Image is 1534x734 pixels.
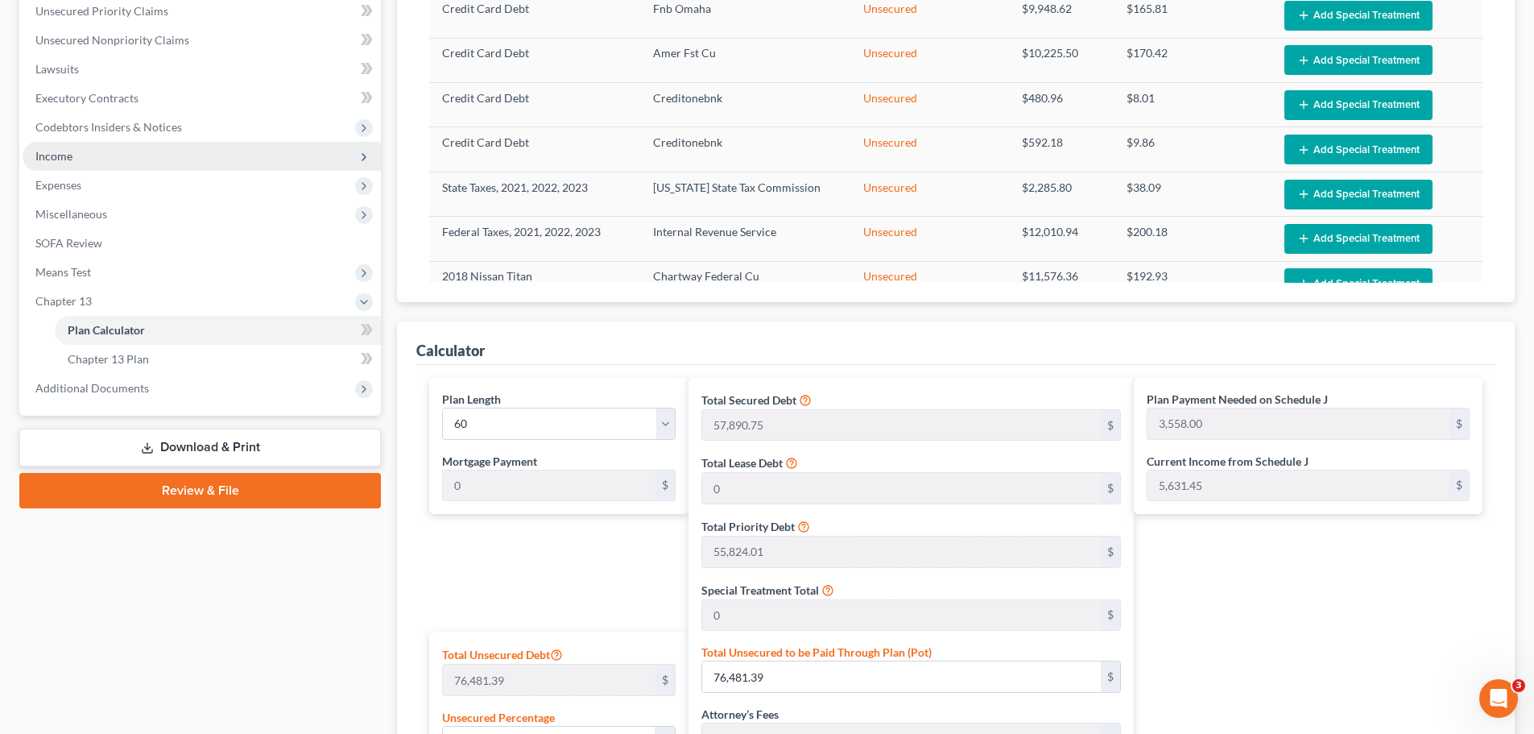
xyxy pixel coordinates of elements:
label: Attorney’s Fees [701,706,779,723]
div: $ [1101,410,1120,441]
td: Chartway Federal Cu [640,261,851,305]
td: Amer Fst Cu [640,38,851,82]
button: Add Special Treatment [1284,268,1433,298]
div: $ [1449,408,1469,439]
input: 0.00 [702,600,1101,631]
span: Plan Calculator [68,323,145,337]
span: Income [35,149,72,163]
button: Add Special Treatment [1284,224,1433,254]
button: Add Special Treatment [1284,135,1433,164]
button: Add Special Treatment [1284,45,1433,75]
td: Unsecured [850,261,1008,305]
label: Total Unsecured Debt [442,645,563,664]
td: Unsecured [850,83,1008,127]
a: Chapter 13 Plan [55,345,381,374]
td: $170.42 [1114,38,1271,82]
button: Add Special Treatment [1284,180,1433,209]
td: State Taxes, 2021, 2022, 2023 [429,172,640,216]
td: Credit Card Debt [429,83,640,127]
div: $ [655,471,675,501]
label: Plan Payment Needed on Schedule J [1147,391,1328,408]
td: Credit Card Debt [429,127,640,172]
div: $ [1101,473,1120,504]
td: $12,010.94 [1009,217,1114,261]
td: Unsecured [850,172,1008,216]
a: SOFA Review [23,229,381,258]
td: $480.96 [1009,83,1114,127]
label: Total Lease Debt [701,454,783,471]
input: 0.00 [702,661,1101,692]
td: $592.18 [1009,127,1114,172]
div: Calculator [416,341,485,360]
td: $11,576.36 [1009,261,1114,305]
div: $ [655,665,675,695]
span: Codebtors Insiders & Notices [35,120,182,134]
input: 0.00 [702,410,1101,441]
div: $ [1101,537,1120,567]
label: Current Income from Schedule J [1147,453,1309,470]
td: [US_STATE] State Tax Commission [640,172,851,216]
td: Unsecured [850,217,1008,261]
td: 2018 Nissan Titan [429,261,640,305]
input: 0.00 [702,473,1101,504]
label: Plan Length [442,391,501,408]
span: Additional Documents [35,381,149,395]
label: Unsecured Percentage [442,709,555,726]
td: Creditonebnk [640,83,851,127]
div: $ [1101,661,1120,692]
td: Unsecured [850,38,1008,82]
span: Miscellaneous [35,207,107,221]
span: Expenses [35,178,81,192]
a: Executory Contracts [23,84,381,113]
label: Total Unsecured to be Paid Through Plan (Pot) [701,644,932,661]
td: Federal Taxes, 2021, 2022, 2023 [429,217,640,261]
button: Add Special Treatment [1284,1,1433,31]
td: Internal Revenue Service [640,217,851,261]
td: $38.09 [1114,172,1271,216]
label: Total Priority Debt [701,518,795,535]
button: Add Special Treatment [1284,90,1433,120]
div: $ [1101,600,1120,631]
span: Means Test [35,265,91,279]
input: 0.00 [1147,471,1449,501]
span: Unsecured Priority Claims [35,4,168,18]
span: Chapter 13 Plan [68,352,149,366]
td: Creditonebnk [640,127,851,172]
input: 0.00 [443,665,655,695]
td: $8.01 [1114,83,1271,127]
td: $2,285.80 [1009,172,1114,216]
td: $10,225.50 [1009,38,1114,82]
a: Lawsuits [23,55,381,84]
td: $200.18 [1114,217,1271,261]
div: $ [1449,471,1469,501]
span: 3 [1512,679,1525,692]
a: Unsecured Nonpriority Claims [23,26,381,55]
span: Executory Contracts [35,91,139,105]
label: Total Secured Debt [701,392,796,408]
span: Unsecured Nonpriority Claims [35,33,189,47]
td: $192.93 [1114,261,1271,305]
label: Mortgage Payment [442,453,537,470]
a: Review & File [19,473,381,508]
td: Credit Card Debt [429,38,640,82]
a: Download & Print [19,429,381,467]
td: $9.86 [1114,127,1271,172]
input: 0.00 [443,471,655,501]
a: Plan Calculator [55,316,381,345]
label: Special Treatment Total [701,582,819,599]
span: Chapter 13 [35,294,92,308]
input: 0.00 [702,537,1101,567]
td: Unsecured [850,127,1008,172]
iframe: Intercom live chat [1479,679,1518,718]
span: Lawsuits [35,62,79,76]
input: 0.00 [1147,408,1449,439]
span: SOFA Review [35,236,102,250]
